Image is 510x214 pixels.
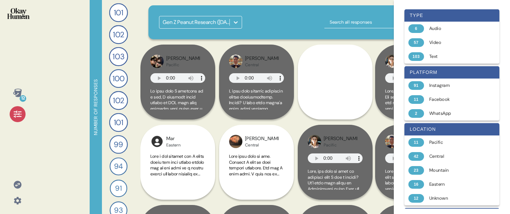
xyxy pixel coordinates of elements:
[115,183,122,194] span: 91
[245,55,279,62] div: [PERSON_NAME]
[114,161,123,172] span: 94
[166,62,200,68] div: Pacific
[429,39,482,46] div: Video
[113,95,124,107] span: 102
[245,135,279,142] div: [PERSON_NAME]
[7,8,30,19] img: okayhuman.3b1b6348.png
[429,139,482,146] div: Pacific
[324,135,357,142] div: [PERSON_NAME]
[245,62,279,68] div: Central
[308,135,321,148] img: profilepic_28608613598782667.jpg
[150,135,164,148] img: l1ibTKarBSWXLOhlfT5LxFP+OttMJpPJZDKZTCbz9PgHEggSPYjZSwEAAAAASUVORK5CYII=
[229,135,242,148] img: profilepic_9618401748198050.jpg
[429,82,482,89] div: Instagram
[113,73,125,84] span: 100
[150,55,164,68] img: profilepic_9222882111172390.jpg
[429,195,482,202] div: Unknown
[429,53,482,60] div: Text
[408,24,424,33] div: 6
[20,95,26,102] div: 12
[113,51,124,62] span: 103
[404,66,499,79] div: platform
[114,7,123,19] span: 101
[385,55,398,68] img: profilepic_28608613598782667.jpg
[429,167,482,174] div: Mountain
[113,29,124,41] span: 102
[408,109,424,118] div: 2
[166,55,200,62] div: [PERSON_NAME]
[408,81,424,90] div: 91
[408,95,424,104] div: 11
[429,153,482,160] div: Central
[408,194,424,203] div: 12
[404,9,499,22] div: type
[385,135,398,148] img: profilepic_9795516237139002.jpg
[324,16,407,28] input: Search all responses
[166,135,181,142] div: Mar
[166,142,181,148] div: Eastern
[429,181,482,188] div: Eastern
[245,142,279,148] div: Central
[114,139,123,150] span: 99
[404,123,499,135] div: location
[229,55,242,68] img: profilepic_9795516237139002.jpg
[408,38,424,47] div: 57
[114,117,123,128] span: 101
[429,25,482,32] div: Audio
[408,138,424,147] div: 11
[408,166,424,175] div: 23
[408,52,424,61] div: 103
[408,180,424,189] div: 16
[429,110,482,117] div: WhatsApp
[163,18,230,26] div: Gen Z Peanut Research ([DATE])
[324,142,357,148] div: Pacific
[429,96,482,103] div: Facebook
[408,152,424,161] div: 42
